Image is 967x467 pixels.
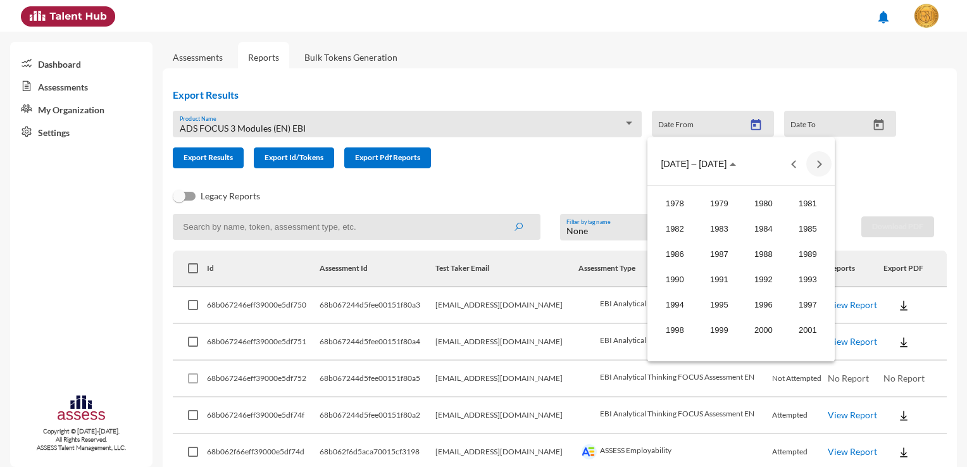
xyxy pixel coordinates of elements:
[661,159,727,170] span: [DATE] – [DATE]
[788,217,828,240] div: 1985
[655,217,695,240] div: 1982
[655,268,695,290] div: 1990
[699,293,739,316] div: 1995
[785,241,830,266] td: 1989
[806,151,832,177] button: Next 20 years
[788,293,828,316] div: 1997
[652,292,697,317] td: 1994
[699,192,739,215] div: 1979
[697,241,741,266] td: 1987
[785,266,830,292] td: 1993
[655,192,695,215] div: 1978
[741,317,785,342] td: 2000
[697,190,741,216] td: 1979
[788,268,828,290] div: 1993
[699,318,739,341] div: 1999
[785,317,830,342] td: 2001
[652,317,697,342] td: 1998
[652,216,697,241] td: 1982
[699,268,739,290] div: 1991
[788,318,828,341] div: 2001
[652,190,697,216] td: 1978
[655,293,695,316] div: 1994
[699,242,739,265] div: 1987
[697,292,741,317] td: 1995
[697,266,741,292] td: 1991
[744,217,783,240] div: 1984
[741,292,785,317] td: 1996
[741,190,785,216] td: 1980
[651,151,747,177] button: Choose date
[655,242,695,265] div: 1986
[741,216,785,241] td: 1984
[655,318,695,341] div: 1998
[699,217,739,240] div: 1983
[785,292,830,317] td: 1997
[741,266,785,292] td: 1992
[744,192,783,215] div: 1980
[652,266,697,292] td: 1990
[785,190,830,216] td: 1981
[744,293,783,316] div: 1996
[781,151,806,177] button: Previous 20 years
[697,317,741,342] td: 1999
[744,242,783,265] div: 1988
[785,216,830,241] td: 1985
[744,318,783,341] div: 2000
[744,268,783,290] div: 1992
[788,192,828,215] div: 1981
[652,241,697,266] td: 1986
[697,216,741,241] td: 1983
[788,242,828,265] div: 1989
[741,241,785,266] td: 1988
